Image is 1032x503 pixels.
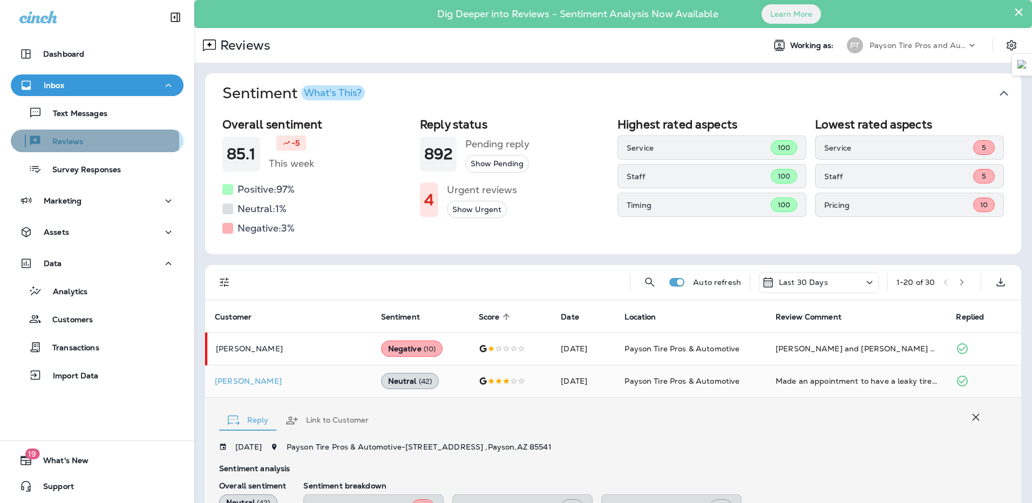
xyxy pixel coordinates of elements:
p: Last 30 Days [779,278,828,287]
span: Replied [956,312,984,322]
button: Show Pending [465,155,529,173]
div: What's This? [304,88,362,98]
button: Support [11,475,184,497]
button: Assets [11,221,184,243]
h2: Reply status [420,118,609,131]
p: Survey Responses [42,165,121,175]
p: Transactions [42,343,99,354]
span: Review Comment [776,312,841,322]
span: What's New [32,456,89,469]
button: Export as CSV [990,271,1011,293]
button: Analytics [11,280,184,302]
button: Show Urgent [447,201,507,219]
span: Support [32,482,74,495]
span: Score [479,312,500,322]
p: Customers [42,315,93,325]
button: Settings [1002,36,1021,55]
span: Review Comment [776,312,856,322]
h2: Lowest rated aspects [815,118,1004,131]
h5: This week [269,155,314,172]
button: Survey Responses [11,158,184,180]
div: PT [847,37,863,53]
span: 100 [778,172,790,181]
h5: Pending reply [465,135,529,153]
span: 5 [982,143,986,152]
span: Sentiment [381,312,420,322]
p: Dashboard [43,50,84,58]
p: Assets [44,228,69,236]
button: Data [11,253,184,274]
span: Replied [956,312,998,322]
span: Customer [215,312,252,322]
h5: Positive: 97 % [237,181,295,198]
button: Search Reviews [639,271,661,293]
span: Payson Tire Pros & Automotive - [STREET_ADDRESS] , Payson , AZ 85541 [287,442,552,452]
button: Close [1014,3,1024,21]
button: Dashboard [11,43,184,65]
p: Marketing [44,196,82,205]
p: Dig Deeper into Reviews - Sentiment Analysis Now Available [406,12,750,16]
img: Detect Auto [1017,60,1027,70]
h1: 892 [424,145,452,163]
div: Made an appointment to have a leaky tire repaired today, which took about an hour. Seems the work... [776,376,939,386]
h5: Negative: 3 % [237,220,295,237]
p: Service [627,144,771,152]
p: Auto refresh [693,278,741,287]
p: Sentiment analysis [219,464,987,473]
button: SentimentWhat's This? [214,73,1030,113]
button: 19What's New [11,450,184,471]
span: Date [561,312,579,322]
button: Transactions [11,336,184,358]
span: Working as: [790,41,836,50]
p: [DATE] [235,443,262,451]
span: 100 [778,200,790,209]
h2: Overall sentiment [222,118,411,131]
p: Data [44,259,62,268]
button: Text Messages [11,101,184,124]
div: Brian and Jeff are not reliable people they told me to cut my Cadillac converter off and they wou... [776,343,939,354]
p: [PERSON_NAME] [215,377,364,385]
h1: 4 [424,191,434,209]
p: Text Messages [42,109,107,119]
button: Collapse Sidebar [160,6,191,28]
button: Inbox [11,74,184,96]
p: Sentiment breakdown [303,481,987,490]
div: Click to view Customer Drawer [215,377,364,385]
div: Negative [381,341,443,357]
span: Customer [215,312,266,322]
p: Overall sentiment [219,481,286,490]
p: Pricing [824,201,973,209]
p: Import Data [42,371,99,382]
div: 1 - 20 of 30 [897,278,935,287]
span: Payson Tire Pros & Automotive [624,376,739,386]
p: Inbox [44,81,64,90]
span: 5 [982,172,986,181]
div: SentimentWhat's This? [205,113,1021,254]
p: Timing [627,201,771,209]
span: 10 [980,200,988,209]
p: Staff [627,172,771,181]
span: 19 [25,448,39,459]
h5: Neutral: 1 % [237,200,287,217]
button: Reviews [11,130,184,152]
p: Service [824,144,973,152]
span: Location [624,312,656,322]
p: [PERSON_NAME] [216,344,364,353]
p: Payson Tire Pros and Automotive [870,41,967,50]
p: -5 [291,138,300,148]
button: Learn More [762,4,821,24]
span: Location [624,312,670,322]
h1: Sentiment [222,84,365,103]
button: What's This? [301,85,365,100]
h2: Highest rated aspects [617,118,806,131]
button: Reply [219,401,277,440]
button: Import Data [11,364,184,386]
span: Date [561,312,593,322]
h1: 85.1 [227,145,256,163]
p: Reviews [216,37,270,53]
span: Score [479,312,514,322]
p: Staff [824,172,973,181]
div: Neutral [381,373,439,389]
span: ( 42 ) [419,377,432,386]
span: Payson Tire Pros & Automotive [624,344,739,354]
